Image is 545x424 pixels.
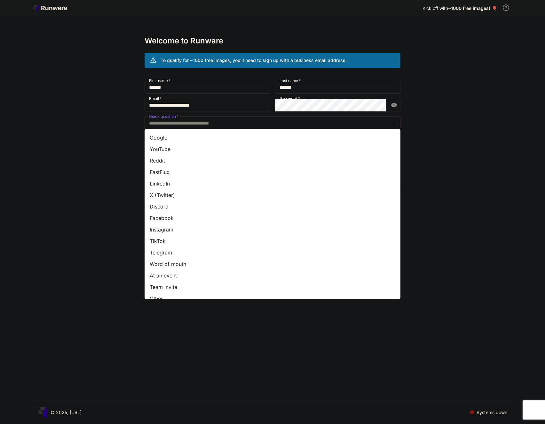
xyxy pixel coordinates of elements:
li: X (Twitter) [145,189,400,201]
li: YouTube [145,143,400,155]
span: ~1000 free images! 🎈 [448,5,497,11]
li: Facebook [145,212,400,224]
li: Word of mouth [145,258,400,270]
label: First name [149,78,170,83]
label: Email [149,96,162,101]
li: Team invite [145,281,400,293]
span: Kick off with [423,5,448,11]
div: To qualify for ~1000 free images, you’ll need to sign up with a business email address. [161,57,347,64]
h3: Welcome to Runware [145,36,400,45]
li: Google [145,132,400,143]
label: Password [280,96,300,101]
button: In order to qualify for free credit, you need to sign up with a business email address and click ... [500,1,512,14]
label: Quick question [149,114,178,119]
li: TikTok [145,235,400,247]
li: Other [145,293,400,304]
p: © 2025, [URL] [51,409,82,416]
li: Reddit [145,155,400,166]
li: Discord [145,201,400,212]
li: Instagram [145,224,400,235]
button: toggle password visibility [388,99,400,111]
button: Close [389,118,398,127]
p: Systems down [477,409,507,416]
label: Last name [280,78,301,83]
li: Telegram [145,247,400,258]
li: FastFlux [145,166,400,178]
li: At an event [145,270,400,281]
li: LinkedIn [145,178,400,189]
